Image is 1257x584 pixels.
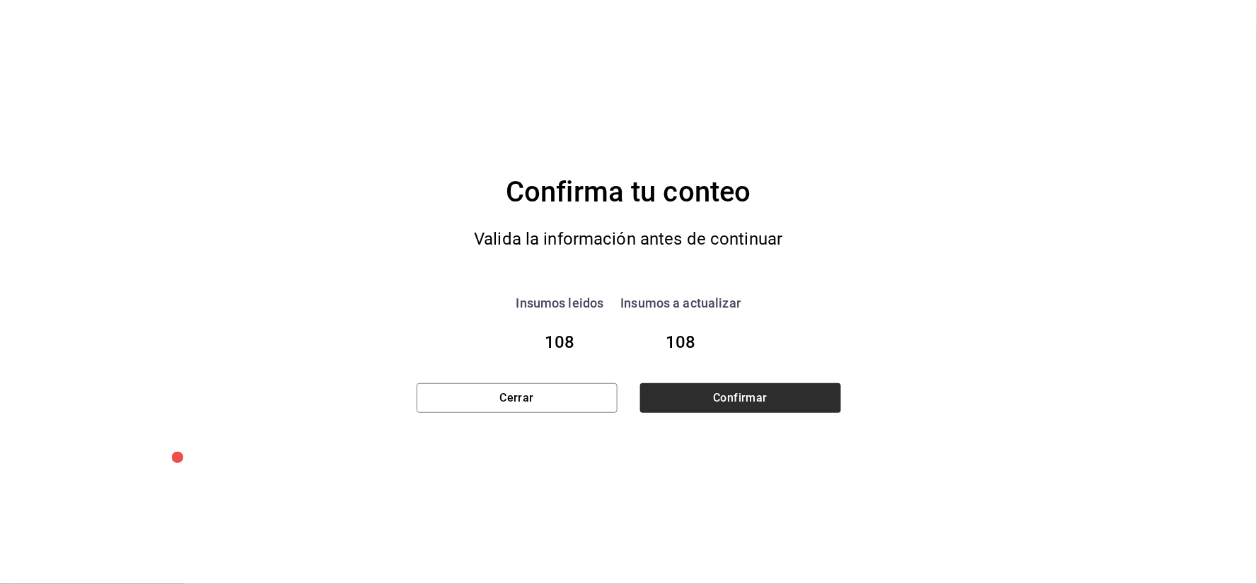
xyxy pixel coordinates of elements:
[417,171,841,214] div: Confirma tu conteo
[417,383,618,413] button: Cerrar
[444,225,813,254] div: Valida la información antes de continuar
[621,329,741,355] div: 108
[516,293,604,313] div: Insumos leidos
[621,293,741,313] div: Insumos a actualizar
[516,329,604,355] div: 108
[640,383,840,413] button: Confirmar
